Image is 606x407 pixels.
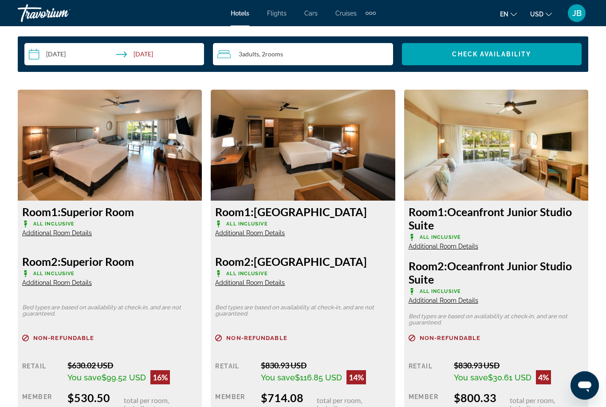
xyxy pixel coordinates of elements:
span: All Inclusive [33,271,75,277]
span: Non-refundable [420,336,480,341]
span: Non-refundable [226,336,287,341]
span: You save [454,373,488,383]
span: $99.52 USD [102,373,146,383]
div: $830.93 USD [261,361,391,371]
span: 1: [22,205,61,219]
a: Flights [267,10,287,17]
span: USD [530,11,543,18]
span: Non-refundable [33,336,94,341]
button: Check Availability [402,43,582,66]
button: Travelers: 3 adults, 0 children [213,43,393,66]
span: Additional Room Details [22,230,92,237]
div: Retail [22,361,61,385]
h3: Oceanfront Junior Studio Suite [409,205,584,232]
span: 2: [215,255,254,269]
p: Bed types are based on availability at check-in, and are not guaranteed. [22,305,197,317]
span: Additional Room Details [215,230,285,237]
button: Extra navigation items [366,6,376,20]
span: Room [22,255,51,269]
span: Room [409,260,437,273]
img: c69e9517-c815-4a51-8cea-865011a1a38a.jpeg [211,90,395,201]
span: 3 [239,51,259,58]
span: en [500,11,508,18]
div: Retail [409,361,447,385]
span: Additional Room Details [409,243,478,250]
div: $830.93 USD [454,361,584,371]
a: Cars [304,10,318,17]
p: Bed types are based on availability at check-in, and are not guaranteed. [409,314,584,326]
div: Search widget [24,43,582,66]
span: All Inclusive [420,289,461,295]
h3: Superior Room [22,255,197,269]
span: You save [261,373,295,383]
span: rooms [265,51,283,58]
span: Additional Room Details [215,280,285,287]
span: Room [215,255,244,269]
h3: [GEOGRAPHIC_DATA] [215,255,390,269]
div: $630.02 USD [67,361,197,371]
img: 9cee76d3-ebf2-4a95-ae07-6ad4af6f6068.jpeg [404,90,588,201]
img: c96a6204-17a9-4383-8131-6e88eb3c3d29.jpeg [18,90,202,201]
div: 4% [536,371,551,385]
a: Hotels [231,10,249,17]
button: Change language [500,8,517,20]
button: User Menu [565,4,588,23]
h3: Superior Room [22,205,197,219]
span: , 2 [259,51,283,58]
div: Retail [215,361,254,385]
span: Adults [242,51,259,58]
span: 1: [409,205,447,219]
a: Cruises [335,10,357,17]
button: Change currency [530,8,552,20]
div: 14% [346,371,366,385]
span: All Inclusive [33,221,75,227]
span: You save [67,373,102,383]
p: Bed types are based on availability at check-in, and are not guaranteed. [215,305,390,317]
span: $30.61 USD [488,373,531,383]
span: Additional Room Details [22,280,92,287]
span: All Inclusive [420,235,461,241]
span: 2: [409,260,447,273]
span: Room [409,205,437,219]
div: 16% [150,371,170,385]
button: Check-in date: Sep 17, 2025 Check-out date: Sep 21, 2025 [24,43,204,66]
h3: [GEOGRAPHIC_DATA] [215,205,390,219]
span: 2: [22,255,61,269]
span: All Inclusive [226,271,268,277]
span: JB [572,9,582,18]
span: All Inclusive [226,221,268,227]
span: Check Availability [452,51,531,58]
span: Room [22,205,51,219]
span: Additional Room Details [409,297,478,304]
span: Room [215,205,244,219]
iframe: Button to launch messaging window [571,371,599,400]
h3: Oceanfront Junior Studio Suite [409,260,584,286]
span: 1: [215,205,254,219]
span: $116.85 USD [295,373,342,383]
a: Travorium [18,2,106,25]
